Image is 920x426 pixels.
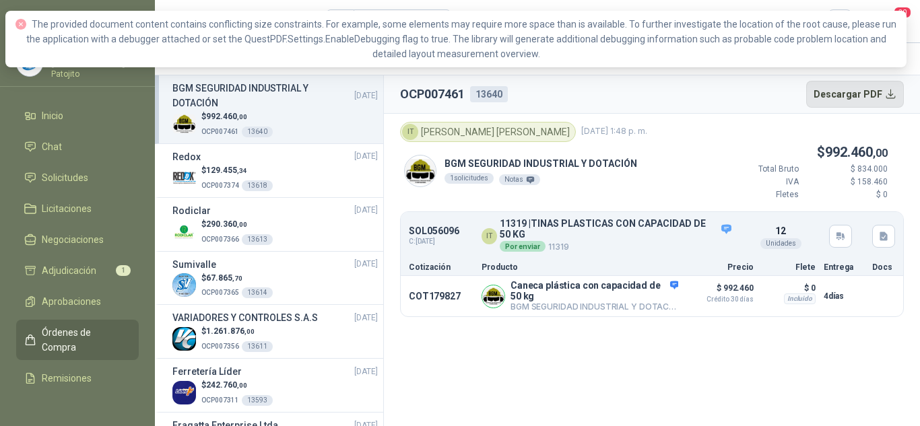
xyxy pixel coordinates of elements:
p: $ 992.460 [686,280,754,303]
a: Chat [16,134,139,159]
span: Chat [42,139,62,154]
div: 13614 [242,287,273,298]
p: Flete [762,263,816,271]
a: Negociaciones [16,227,139,252]
p: BGM SEGURIDAD INDUSTRIAL Y DOTACIÓN [445,156,637,171]
p: Total Bruto [718,163,799,176]
span: close-circle [15,19,26,30]
button: Descargar PDF [806,81,905,108]
a: Adjudicación1 [16,258,139,283]
span: 242.760 [206,380,247,390]
span: 1.261.876 [206,326,255,336]
span: [DATE] [354,90,378,102]
p: $ [201,164,273,177]
div: 1 solicitudes [445,173,494,184]
div: Notas [499,174,540,185]
span: ,00 [873,147,888,159]
span: [DATE] [354,312,378,324]
span: OCP007311 [201,396,239,404]
a: BGM SEGURIDAD INDUSTRIAL Y DOTACIÓN[DATE] Company Logo$992.460,00OCP00746113640 [172,81,378,138]
img: Company Logo [405,155,436,186]
span: [DATE] [354,258,378,271]
p: Fletes [718,188,799,201]
p: Cotización [409,263,473,271]
span: [DATE] [354,204,378,217]
span: Órdenes de Compra [42,325,126,355]
h3: Ferretería Líder [172,364,242,379]
div: 13611 [242,341,273,352]
p: $ [718,142,888,163]
div: 13613 [242,234,273,245]
span: 1 [116,265,131,276]
button: 20 [880,9,904,34]
span: Adjudicación [42,263,96,278]
span: 992.460 [825,144,888,160]
div: Unidades [760,238,801,249]
span: ,00 [237,113,247,120]
a: Redox[DATE] Company Logo$129.455,34OCP00737413618 [172,149,378,192]
span: C: [DATE] [409,236,459,247]
p: 4 días [824,288,864,304]
span: Aprobaciones [42,294,101,309]
span: Solicitudes [42,170,88,185]
img: Company Logo [172,220,196,244]
span: 992.460 [206,112,247,121]
p: Precio [686,263,754,271]
a: Licitaciones [16,196,139,221]
a: Aprobaciones [16,289,139,314]
p: Producto [482,263,678,271]
span: [DATE] 1:48 p. m. [581,125,647,138]
p: $ 0 [807,188,888,201]
p: 12 [775,223,786,238]
p: $ 158.460 [807,176,888,188]
div: Por enviar [500,241,546,252]
span: ,00 [237,382,247,389]
img: Company Logo [172,112,196,136]
span: ,00 [237,221,247,228]
a: Órdenes de Compra [16,320,139,360]
div: 13640 [242,127,273,137]
img: Company Logo [172,166,196,190]
a: Inicio [16,103,139,129]
span: 67.865 [206,273,242,283]
a: Sumivalle[DATE] Company Logo$67.865,70OCP00736513614 [172,257,378,299]
p: $ [201,325,273,338]
span: [DATE] [354,150,378,163]
p: 11319 [500,240,733,254]
span: ,34 [237,167,247,174]
span: OCP007461 [201,128,239,135]
span: OCP007374 [201,182,239,189]
span: 129.455 [206,166,247,175]
p: $ [201,110,273,123]
div: 13593 [242,395,273,406]
p: 11319 | TINAS PLASTICAS CON CAPACIDAD DE 50 KG [500,219,733,240]
p: $ [201,218,273,231]
span: 20 [893,6,912,19]
span: The provided document content contains conflicting size constraints. For example, some elements m... [26,19,897,59]
a: Remisiones [16,365,139,391]
p: $ [201,379,273,392]
span: OCP007366 [201,236,239,243]
p: Docs [872,263,895,271]
p: $ 0 [762,280,816,296]
p: $ [201,272,273,285]
a: Ferretería Líder[DATE] Company Logo$242.760,00OCP00731113593 [172,364,378,406]
img: Company Logo [172,327,196,351]
div: IT [482,228,497,244]
p: COT179827 [409,291,473,301]
span: OCP007356 [201,343,239,350]
img: Company Logo [482,285,504,308]
span: 290.360 [206,219,247,229]
p: Patojito [51,70,139,78]
img: Company Logo [172,273,196,297]
span: Negociaciones [42,232,104,247]
p: Caneca plástica con capacidad de 50 kg [511,280,678,301]
span: Remisiones [42,371,92,386]
div: IT [402,124,418,140]
h3: BGM SEGURIDAD INDUSTRIAL Y DOTACIÓN [172,81,354,110]
p: BGM SEGURIDAD INDUSTRIAL Y DOTACIÓN [511,301,678,312]
div: Incluido [784,293,816,304]
h3: Rodiclar [172,203,211,218]
div: 13618 [242,180,273,191]
span: ,70 [232,275,242,282]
